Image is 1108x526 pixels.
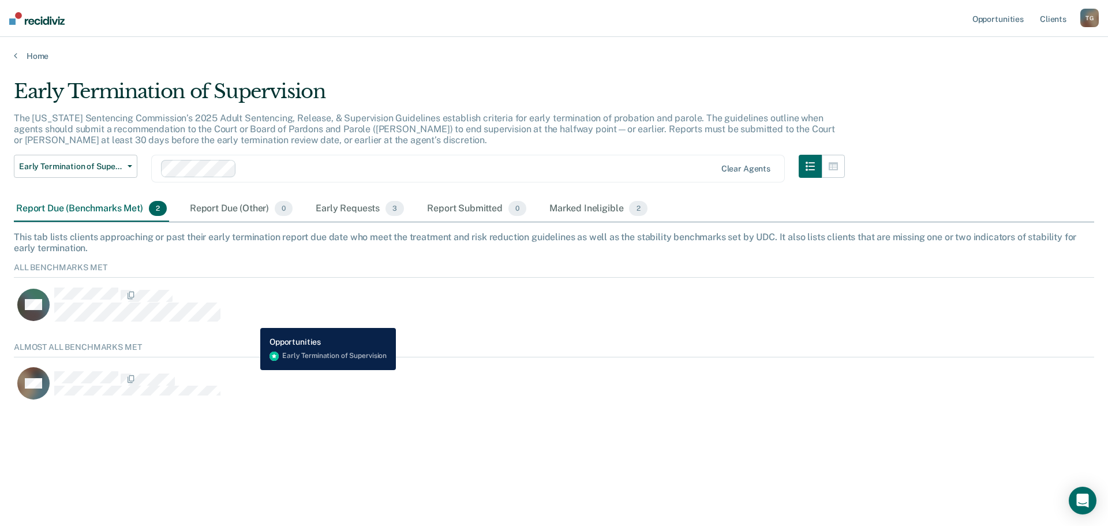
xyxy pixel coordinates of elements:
span: 0 [275,201,293,216]
div: Report Due (Benchmarks Met)2 [14,196,169,222]
div: Open Intercom Messenger [1069,487,1096,514]
div: Almost All Benchmarks Met [14,342,1094,357]
button: Early Termination of Supervision [14,155,137,178]
button: TG [1080,9,1099,27]
div: CaseloadOpportunityCell-263238 [14,367,959,413]
span: 0 [508,201,526,216]
div: Marked Ineligible2 [547,196,650,222]
div: This tab lists clients approaching or past their early termination report due date who meet the t... [14,232,1094,253]
span: 2 [629,201,647,216]
span: 3 [385,201,404,216]
div: Early Requests3 [313,196,406,222]
span: 2 [149,201,167,216]
p: The [US_STATE] Sentencing Commission’s 2025 Adult Sentencing, Release, & Supervision Guidelines e... [14,113,835,146]
div: Report Submitted0 [425,196,529,222]
div: T G [1080,9,1099,27]
div: Clear agents [721,164,770,174]
a: Home [14,51,1094,61]
div: CaseloadOpportunityCell-249316 [14,287,959,333]
div: All Benchmarks Met [14,263,1094,278]
span: Early Termination of Supervision [19,162,123,171]
div: Report Due (Other)0 [188,196,295,222]
div: Early Termination of Supervision [14,80,845,113]
img: Recidiviz [9,12,65,25]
